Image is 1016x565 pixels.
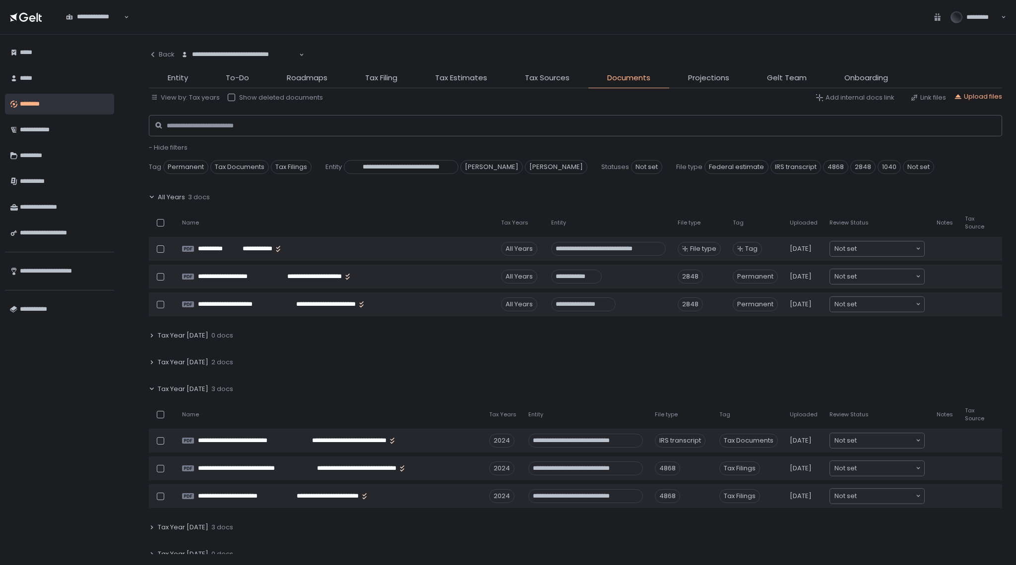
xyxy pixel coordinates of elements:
[158,331,208,340] span: Tax Year [DATE]
[460,160,523,174] span: [PERSON_NAME]
[830,297,924,312] div: Search for option
[210,160,269,174] span: Tax Documents
[149,163,161,171] span: Tag
[489,461,514,475] div: 2024
[704,160,768,174] span: Federal estimate
[607,72,650,84] span: Documents
[719,489,760,503] span: Tax Filings
[181,59,298,69] input: Search for option
[678,270,703,283] div: 2848
[965,407,984,422] span: Tax Source
[834,463,857,473] span: Not set
[857,299,915,309] input: Search for option
[325,163,342,171] span: Entity
[954,92,1002,101] button: Upload files
[829,411,869,418] span: Review Status
[601,163,629,171] span: Statuses
[790,272,812,281] span: [DATE]
[830,489,924,504] div: Search for option
[745,244,758,253] span: Tag
[489,434,514,448] div: 2024
[830,269,924,284] div: Search for option
[937,219,953,226] span: Notes
[834,244,857,254] span: Not set
[211,331,233,340] span: 0 docs
[830,461,924,476] div: Search for option
[211,523,233,532] span: 3 docs
[733,297,778,311] span: Permanent
[158,523,208,532] span: Tax Year [DATE]
[365,72,397,84] span: Tax Filing
[733,270,778,283] span: Permanent
[435,72,487,84] span: Tax Estimates
[489,489,514,503] div: 2024
[60,7,129,28] div: Search for option
[158,550,208,559] span: Tax Year [DATE]
[903,160,934,174] span: Not set
[66,21,123,31] input: Search for option
[168,72,188,84] span: Entity
[834,272,857,282] span: Not set
[655,461,680,475] div: 4868
[830,433,924,448] div: Search for option
[678,219,700,226] span: File type
[690,244,716,253] span: File type
[489,411,516,418] span: Tax Years
[501,270,537,283] div: All Years
[655,489,680,503] div: 4868
[525,160,587,174] span: [PERSON_NAME]
[719,461,760,475] span: Tax Filings
[830,241,924,256] div: Search for option
[834,299,857,309] span: Not set
[857,463,915,473] input: Search for option
[965,215,984,230] span: Tax Source
[790,492,812,501] span: [DATE]
[211,358,233,367] span: 2 docs
[163,160,208,174] span: Permanent
[149,143,188,152] button: - Hide filters
[528,411,543,418] span: Entity
[790,464,812,473] span: [DATE]
[857,272,915,282] input: Search for option
[149,45,175,64] button: Back
[844,72,888,84] span: Onboarding
[910,93,946,102] button: Link files
[182,219,199,226] span: Name
[158,193,185,202] span: All Years
[655,434,705,448] div: IRS transcript
[816,93,894,102] button: Add internal docs link
[211,385,233,394] span: 3 docs
[790,219,818,226] span: Uploaded
[857,436,915,446] input: Search for option
[829,219,869,226] span: Review Status
[790,300,812,309] span: [DATE]
[188,193,210,202] span: 3 docs
[151,93,220,102] button: View by: Tax years
[719,434,778,448] span: Tax Documents
[857,244,915,254] input: Search for option
[678,297,703,311] div: 2848
[175,45,304,65] div: Search for option
[834,436,857,446] span: Not set
[501,297,537,311] div: All Years
[158,385,208,394] span: Tax Year [DATE]
[182,411,199,418] span: Name
[790,436,812,445] span: [DATE]
[525,72,570,84] span: Tax Sources
[211,550,233,559] span: 0 docs
[834,491,857,501] span: Not set
[733,219,744,226] span: Tag
[226,72,249,84] span: To-Do
[501,219,528,226] span: Tax Years
[676,163,702,171] span: File type
[158,358,208,367] span: Tax Year [DATE]
[719,411,730,418] span: Tag
[271,160,312,174] span: Tax Filings
[823,160,848,174] span: 4868
[655,411,678,418] span: File type
[767,72,807,84] span: Gelt Team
